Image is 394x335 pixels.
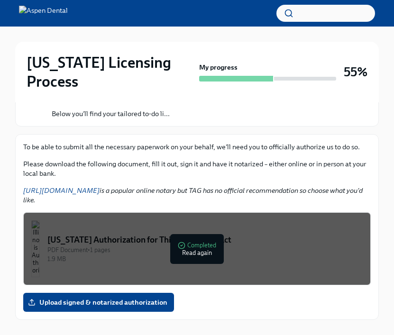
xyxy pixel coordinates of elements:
h3: 55% [344,63,367,81]
img: Aspen Dental [19,6,68,21]
em: is a popular online notary but TAG has no official recommendation so choose what you'd like. [23,186,363,204]
button: [US_STATE] Authorization for Third Party ContactPDF Document•1 pages1.9 MBCompletedRead again [23,212,371,285]
p: Below you'll find your tailored to-do li... [52,109,242,118]
strong: My progress [199,63,238,72]
div: 1.9 MB [47,254,363,263]
h2: [US_STATE] Licensing Process [27,53,195,91]
img: Illinois Authorization for Third Party Contact [31,220,40,277]
label: Upload signed & notarized authorization [23,293,174,312]
span: Upload signed & notarized authorization [30,298,167,307]
div: PDF Document • 1 pages [47,245,363,254]
div: [US_STATE] Authorization for Third Party Contact [47,234,363,245]
p: Please download the following document, fill it out, sign it and have it notarized – either onlin... [23,159,371,178]
p: To be able to submit all the necessary paperwork on your behalf, we'll need you to officially aut... [23,142,371,152]
a: [URL][DOMAIN_NAME] [23,186,100,195]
